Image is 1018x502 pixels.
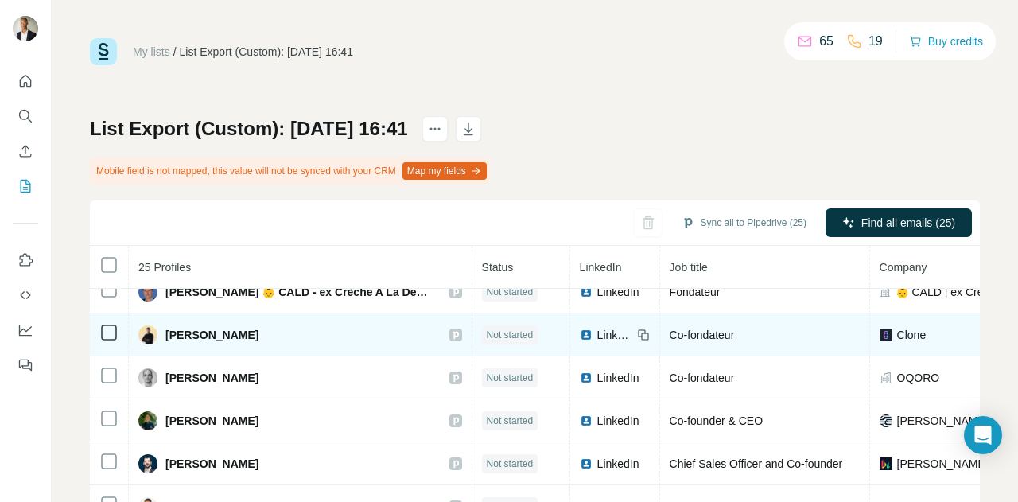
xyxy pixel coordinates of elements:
[13,316,38,344] button: Dashboard
[597,456,639,472] span: LinkedIn
[13,172,38,200] button: My lists
[13,246,38,274] button: Use Surfe on LinkedIn
[13,102,38,130] button: Search
[13,351,38,379] button: Feedback
[138,454,157,473] img: Avatar
[670,329,735,341] span: Co-fondateur
[670,286,721,298] span: Fondateur
[597,413,639,429] span: LinkedIn
[13,137,38,165] button: Enrich CSV
[964,416,1002,454] div: Open Intercom Messenger
[897,456,989,472] span: [PERSON_NAME]
[165,370,258,386] span: [PERSON_NAME]
[861,215,955,231] span: Find all emails (25)
[580,329,593,341] img: LinkedIn logo
[487,328,534,342] span: Not started
[13,281,38,309] button: Use Surfe API
[880,414,892,427] img: company-logo
[165,284,433,300] span: [PERSON_NAME] 👶 CALD - ex Crèche A La Demande
[13,16,38,41] img: Avatar
[897,370,940,386] span: OQORO
[487,414,534,428] span: Not started
[868,32,883,51] p: 19
[402,162,487,180] button: Map my fields
[422,116,448,142] button: actions
[90,116,408,142] h1: List Export (Custom): [DATE] 16:41
[909,30,983,53] button: Buy credits
[880,261,927,274] span: Company
[597,370,639,386] span: LinkedIn
[880,457,892,470] img: company-logo
[597,327,632,343] span: LinkedIn
[580,457,593,470] img: LinkedIn logo
[133,45,170,58] a: My lists
[90,38,117,65] img: Surfe Logo
[138,325,157,344] img: Avatar
[482,261,514,274] span: Status
[580,372,593,384] img: LinkedIn logo
[580,261,622,274] span: LinkedIn
[173,44,177,60] li: /
[670,261,708,274] span: Job title
[13,67,38,95] button: Quick start
[880,329,892,341] img: company-logo
[897,413,989,429] span: [PERSON_NAME]
[138,411,157,430] img: Avatar
[487,457,534,471] span: Not started
[138,261,191,274] span: 25 Profiles
[138,282,157,302] img: Avatar
[487,371,534,385] span: Not started
[90,158,490,185] div: Mobile field is not mapped, this value will not be synced with your CRM
[670,372,735,384] span: Co-fondateur
[897,327,927,343] span: Clone
[826,208,972,237] button: Find all emails (25)
[670,414,763,427] span: Co-founder & CEO
[180,44,353,60] div: List Export (Custom): [DATE] 16:41
[670,457,843,470] span: Chief Sales Officer and Co-founder
[580,286,593,298] img: LinkedIn logo
[819,32,833,51] p: 65
[165,327,258,343] span: [PERSON_NAME]
[165,456,258,472] span: [PERSON_NAME]
[670,211,818,235] button: Sync all to Pipedrive (25)
[138,368,157,387] img: Avatar
[597,284,639,300] span: LinkedIn
[580,414,593,427] img: LinkedIn logo
[487,285,534,299] span: Not started
[165,413,258,429] span: [PERSON_NAME]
